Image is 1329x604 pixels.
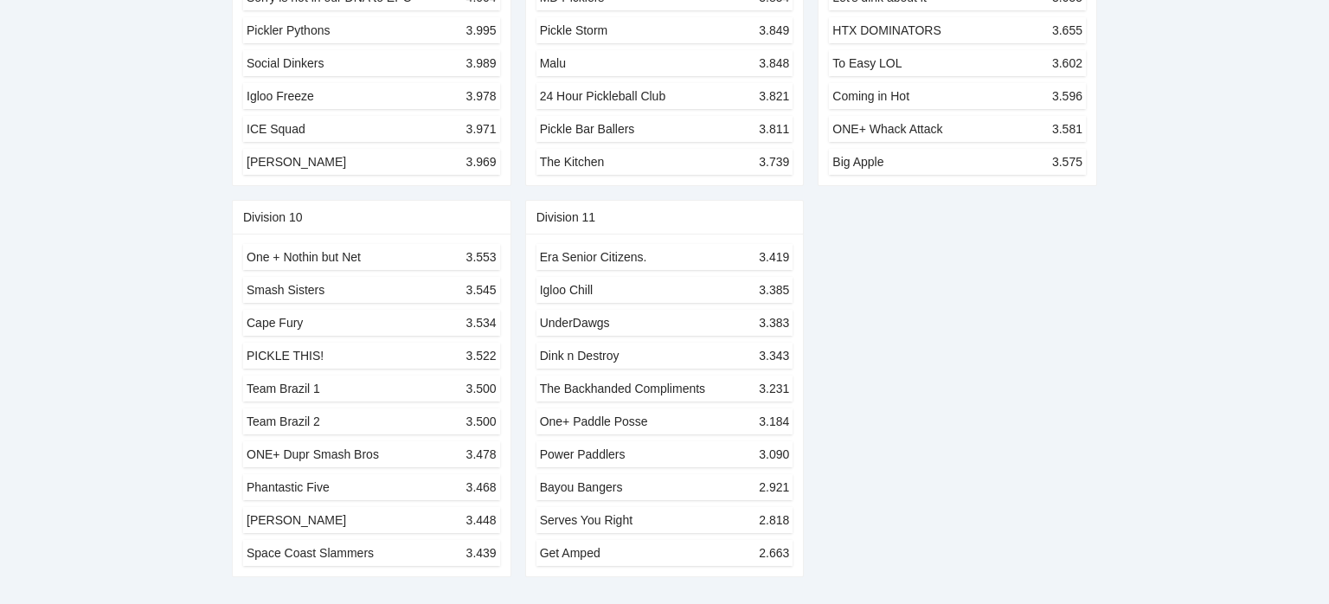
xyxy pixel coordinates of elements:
span: 3.575 [1052,155,1082,169]
span: 3.849 [759,23,789,37]
div: Division 11 [536,201,793,234]
span: 3.383 [759,316,789,330]
div: Space Coast Slammers [247,543,374,562]
span: 3.978 [466,89,497,103]
span: 3.821 [759,89,789,103]
span: 2.663 [759,546,789,560]
span: 3.971 [466,122,497,136]
span: 3.419 [759,250,789,264]
div: Era Senior Citizens. [540,247,647,267]
span: 2.921 [759,480,789,494]
span: 3.995 [466,23,497,37]
span: 3.989 [466,56,497,70]
div: One+ Paddle Posse [540,412,648,431]
span: 3.848 [759,56,789,70]
div: Power Paddlers [540,445,626,464]
div: Team Brazil 1 [247,379,320,398]
div: Coming in Hot [832,87,909,106]
span: 2.818 [759,513,789,527]
div: Cape Fury [247,313,303,332]
span: 3.439 [466,546,497,560]
span: 3.655 [1052,23,1082,37]
div: The Kitchen [540,152,605,171]
div: Big Apple [832,152,883,171]
span: 3.343 [759,349,789,363]
span: 3.739 [759,155,789,169]
div: Igloo Chill [540,280,593,299]
div: Dink n Destroy [540,346,620,365]
span: 3.534 [466,316,497,330]
span: 3.184 [759,414,789,428]
div: ICE Squad [247,119,305,138]
div: The Backhanded Compliments [540,379,705,398]
div: Smash Sisters [247,280,324,299]
div: Team Brazil 2 [247,412,320,431]
div: Bayou Bangers [540,478,623,497]
div: 24 Hour Pickleball Club [540,87,666,106]
div: Serves You Right [540,511,632,530]
div: Phantastic Five [247,478,330,497]
span: 3.969 [466,155,497,169]
span: 3.090 [759,447,789,461]
span: 3.545 [466,283,497,297]
div: ONE+ Dupr Smash Bros [247,445,379,464]
span: 3.448 [466,513,497,527]
span: 3.478 [466,447,497,461]
div: Igloo Freeze [247,87,314,106]
span: 3.500 [466,414,497,428]
span: 3.581 [1052,122,1082,136]
div: HTX DOMINATORS [832,21,941,40]
div: Pickler Pythons [247,21,330,40]
div: Division 10 [243,201,500,234]
div: ONE+ Whack Attack [832,119,942,138]
div: PICKLE THIS! [247,346,324,365]
div: Get Amped [540,543,600,562]
span: 3.385 [759,283,789,297]
span: 3.231 [759,382,789,395]
div: One + Nothin but Net [247,247,361,267]
span: 3.522 [466,349,497,363]
div: Pickle Bar Ballers [540,119,635,138]
div: To Easy LOL [832,54,902,73]
span: 3.596 [1052,89,1082,103]
span: 3.468 [466,480,497,494]
span: 3.500 [466,382,497,395]
div: Malu [540,54,566,73]
div: Pickle Storm [540,21,608,40]
div: Social Dinkers [247,54,324,73]
div: [PERSON_NAME] [247,152,346,171]
div: UnderDawgs [540,313,610,332]
span: 3.602 [1052,56,1082,70]
span: 3.811 [759,122,789,136]
span: 3.553 [466,250,497,264]
div: [PERSON_NAME] [247,511,346,530]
